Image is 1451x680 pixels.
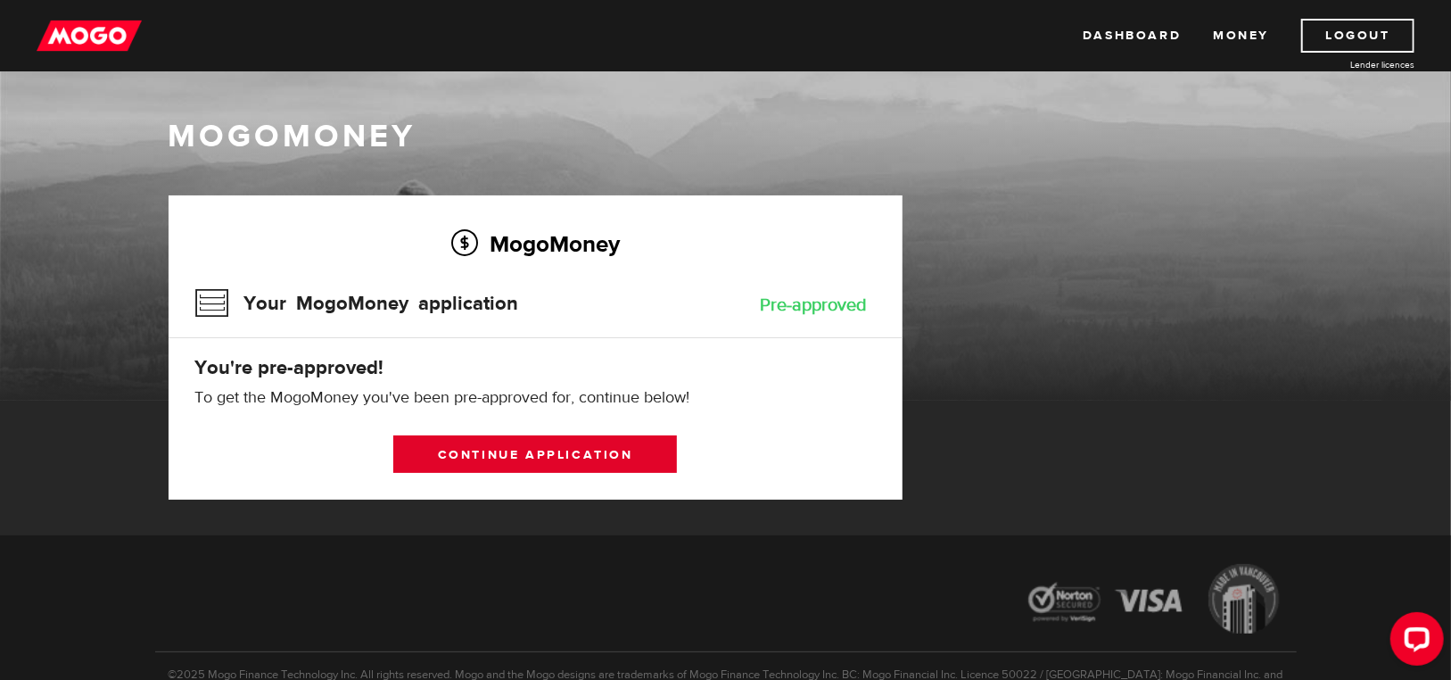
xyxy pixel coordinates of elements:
[1213,19,1269,53] a: Money
[1011,551,1297,651] img: legal-icons-92a2ffecb4d32d839781d1b4e4802d7b.png
[1376,605,1451,680] iframe: LiveChat chat widget
[1281,58,1414,71] a: Lender licences
[195,280,519,327] h3: Your MogoMoney application
[1301,19,1414,53] a: Logout
[760,296,867,314] div: Pre-approved
[195,387,876,409] p: To get the MogoMoney you've been pre-approved for, continue below!
[169,118,1283,155] h1: MogoMoney
[1083,19,1181,53] a: Dashboard
[393,435,677,473] a: Continue application
[195,225,876,262] h2: MogoMoney
[37,19,142,53] img: mogo_logo-11ee424be714fa7cbb0f0f49df9e16ec.png
[195,355,876,380] h4: You're pre-approved!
